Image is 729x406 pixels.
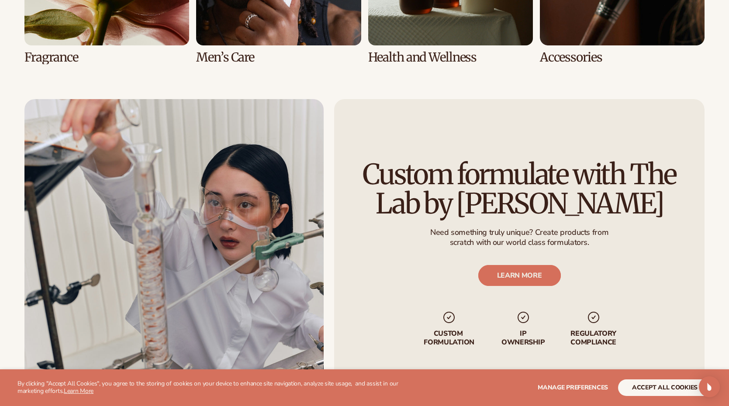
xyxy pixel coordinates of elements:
[538,383,608,392] span: Manage preferences
[586,310,600,324] img: checkmark_svg
[359,160,680,218] h2: Custom formulate with The Lab by [PERSON_NAME]
[570,330,617,346] p: regulatory compliance
[699,376,720,397] div: Open Intercom Messenger
[538,379,608,396] button: Manage preferences
[478,265,560,286] a: LEARN MORE
[64,387,93,395] a: Learn More
[430,237,608,248] p: scratch with our world class formulators.
[501,330,545,346] p: IP Ownership
[430,227,608,237] p: Need something truly unique? Create products from
[17,380,424,395] p: By clicking "Accept All Cookies", you agree to the storing of cookies on your device to enhance s...
[516,310,530,324] img: checkmark_svg
[618,379,712,396] button: accept all cookies
[422,330,476,346] p: Custom formulation
[442,310,456,324] img: checkmark_svg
